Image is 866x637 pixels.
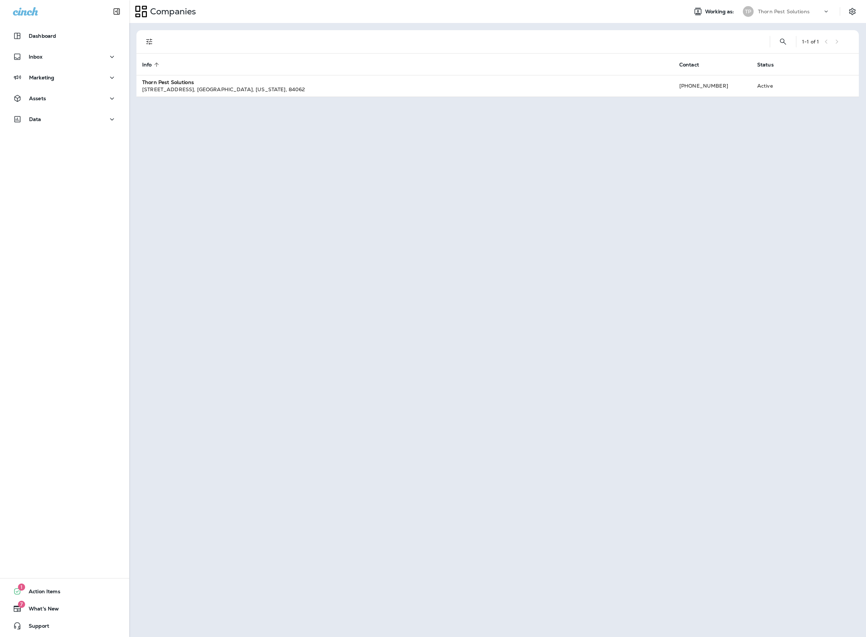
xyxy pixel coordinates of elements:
div: 1 - 1 of 1 [802,39,819,45]
span: What's New [22,606,59,614]
strong: Thorn Pest Solutions [142,79,194,85]
span: Contact [679,62,699,68]
p: Inbox [29,54,42,60]
p: Dashboard [29,33,56,39]
span: Contact [679,61,708,68]
button: Assets [7,91,122,106]
span: 7 [18,601,25,608]
button: 1Action Items [7,584,122,599]
span: Action Items [22,589,60,597]
button: Data [7,112,122,126]
button: Dashboard [7,29,122,43]
span: Status [757,61,783,68]
p: Thorn Pest Solutions [758,9,810,14]
p: Assets [29,96,46,101]
p: Marketing [29,75,54,80]
p: Data [29,116,41,122]
button: Search Companies [776,34,790,49]
span: Working as: [705,9,736,15]
button: Collapse Sidebar [107,4,127,19]
div: TP [743,6,754,17]
button: Settings [846,5,859,18]
span: Status [757,62,774,68]
button: Inbox [7,50,122,64]
span: Info [142,62,152,68]
td: Active [751,75,805,97]
span: Info [142,61,161,68]
p: Companies [147,6,196,17]
span: Support [22,623,49,632]
button: Filters [142,34,157,49]
span: 1 [18,583,25,591]
td: [PHONE_NUMBER] [674,75,751,97]
button: Marketing [7,70,122,85]
div: [STREET_ADDRESS] , [GEOGRAPHIC_DATA] , [US_STATE] , 84062 [142,86,668,93]
button: 7What's New [7,601,122,616]
button: Support [7,619,122,633]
